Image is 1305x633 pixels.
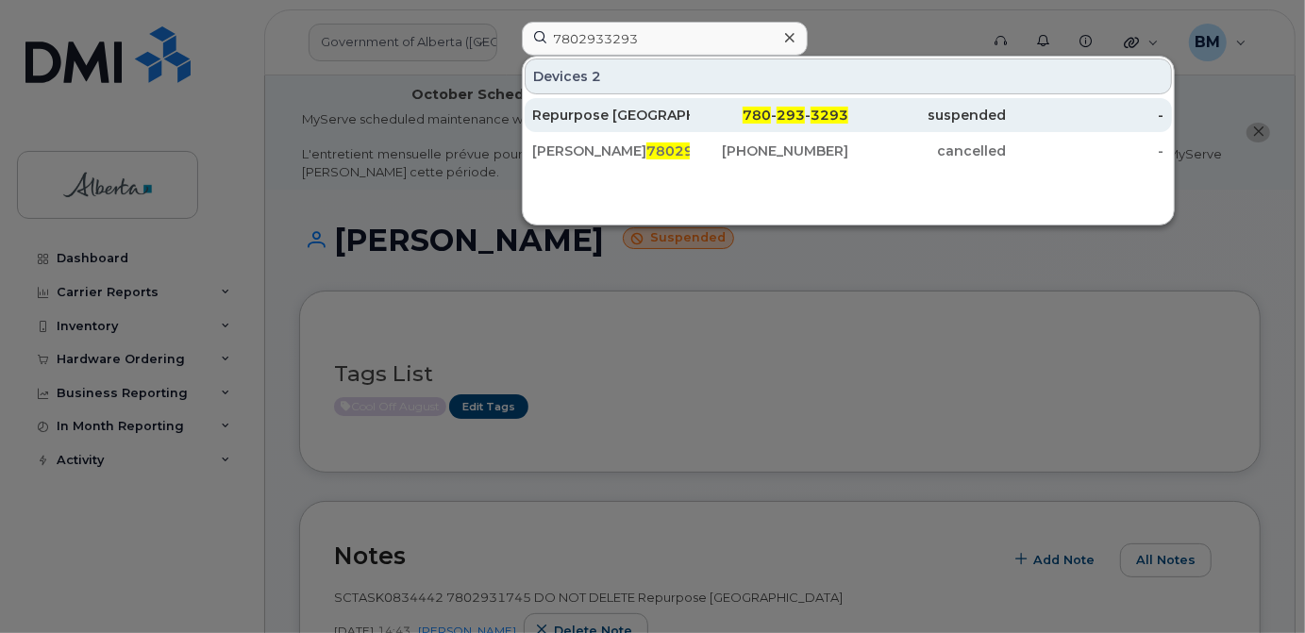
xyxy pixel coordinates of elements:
[1006,106,1163,125] div: -
[777,107,805,124] span: 293
[592,67,601,86] span: 2
[532,106,690,125] div: Repurpose [GEOGRAPHIC_DATA]
[532,142,690,160] div: [PERSON_NAME]
[525,58,1172,94] div: Devices
[848,142,1006,160] div: cancelled
[811,107,848,124] span: 3293
[525,98,1172,132] a: Repurpose [GEOGRAPHIC_DATA]780-293-3293suspended-
[848,106,1006,125] div: suspended
[525,134,1172,168] a: [PERSON_NAME]7802933293[PHONE_NUMBER]cancelled-
[690,142,847,160] div: [PHONE_NUMBER]
[1006,142,1163,160] div: -
[743,107,771,124] span: 780
[646,142,741,159] span: 7802933293
[690,106,847,125] div: - -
